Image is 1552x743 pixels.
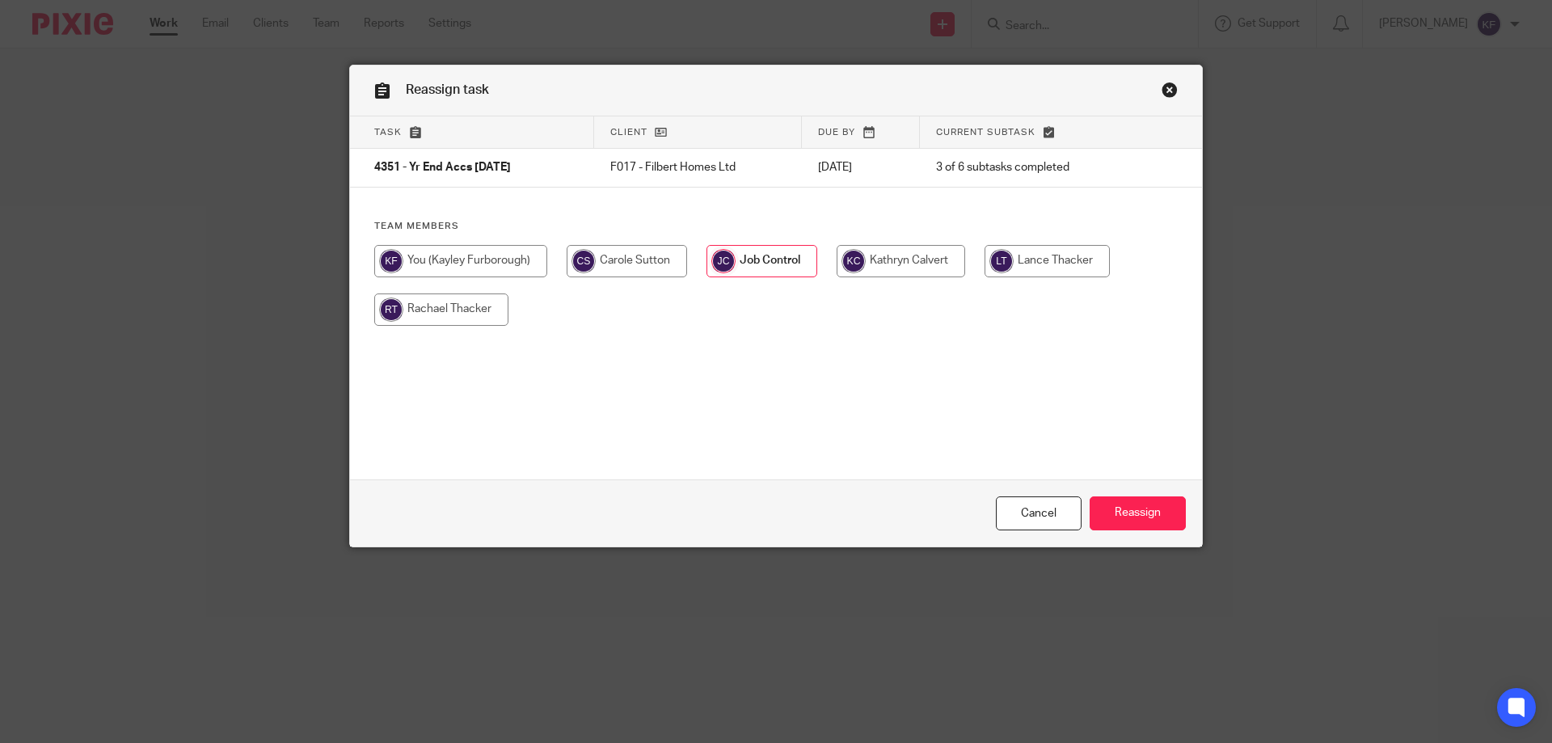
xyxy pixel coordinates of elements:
[1162,82,1178,103] a: Close this dialog window
[818,159,904,175] p: [DATE]
[818,128,855,137] span: Due by
[374,128,402,137] span: Task
[406,83,489,96] span: Reassign task
[374,163,511,174] span: 4351 - Yr End Accs [DATE]
[610,159,786,175] p: F017 - Filbert Homes Ltd
[374,220,1178,233] h4: Team members
[936,128,1035,137] span: Current subtask
[1090,496,1186,531] input: Reassign
[996,496,1082,531] a: Close this dialog window
[610,128,647,137] span: Client
[920,149,1138,188] td: 3 of 6 subtasks completed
